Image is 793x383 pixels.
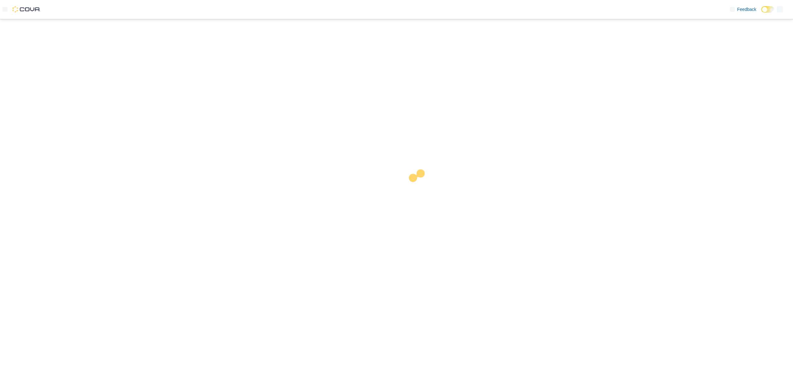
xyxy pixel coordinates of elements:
[737,6,756,12] span: Feedback
[761,6,774,13] input: Dark Mode
[727,3,759,16] a: Feedback
[397,165,443,211] img: cova-loader
[12,6,40,12] img: Cova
